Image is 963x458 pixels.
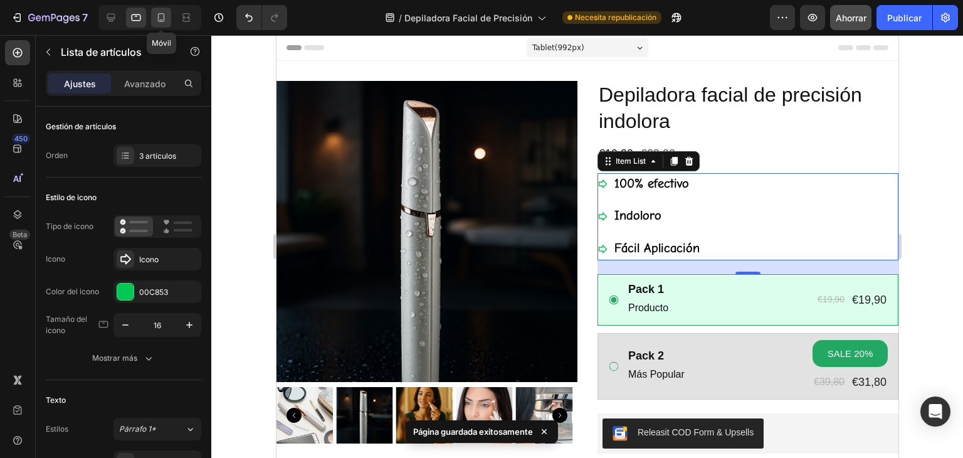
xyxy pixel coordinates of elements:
[336,138,425,161] div: Rich Text Editor. Editing area: main
[46,193,97,202] font: Estilo de icono
[139,255,159,264] font: Icono
[336,203,425,225] div: Rich Text Editor. Editing area: main
[574,339,611,356] div: €31,80
[336,170,425,193] div: Rich Text Editor. Editing area: main
[352,264,392,282] p: Producto
[575,13,656,22] font: Necesita republicación
[61,45,167,60] p: Lista de artículos
[64,78,96,89] font: Ajustes
[139,287,168,297] font: 00C853
[61,46,142,58] font: Lista de artículos
[338,206,423,220] strong: Fácil Aplicación
[920,397,950,427] div: Abrir Intercom Messenger
[46,314,87,335] font: Tamaño del icono
[544,305,604,332] pre: SALE 20%
[321,110,358,127] div: €19,90
[540,255,569,274] div: €19,90
[404,13,532,23] font: Depiladora Facial de Precisión
[399,13,402,23] font: /
[836,13,866,23] font: Ahorrar
[276,35,898,458] iframe: Área de diseño
[46,347,201,370] button: Mostrar más
[887,13,922,23] font: Publicar
[363,110,400,127] div: €29,90
[338,173,385,188] strong: Indoloro
[46,254,65,264] font: Icono
[5,5,93,30] button: 7
[361,391,477,404] div: Releasit COD Form & Upsells
[13,230,27,239] font: Beta
[46,221,93,231] font: Tipo de icono
[139,151,176,161] font: 3 artículos
[46,424,68,434] font: Estilos
[92,353,137,363] font: Mostrar más
[326,383,487,413] button: Releasit COD Form & Upsells
[350,312,409,329] div: Pack 2
[82,11,88,24] font: 7
[236,5,287,30] div: Deshacer/Rehacer
[574,257,611,274] div: €19,90
[46,122,116,131] font: Gestión de artículos
[876,5,932,30] button: Publicar
[321,46,622,100] h1: Depiladora facial de precisión indolora
[830,5,871,30] button: Ahorrar
[113,418,201,440] button: Párrafo 1*
[46,151,68,160] font: Orden
[14,134,28,143] font: 450
[352,331,408,349] p: Más Popular
[337,120,372,132] div: Item List
[413,427,533,437] font: Página guardada exitosamente
[350,246,393,263] div: Pack 1
[338,141,413,156] strong: 100% efectivo
[119,424,156,434] font: Párrafo 1*
[46,287,99,296] font: Color del icono
[336,391,351,406] img: CKKYs5695_ICEAE=.webp
[536,337,569,358] div: €39,80
[124,78,166,89] font: Avanzado
[46,395,66,405] font: Texto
